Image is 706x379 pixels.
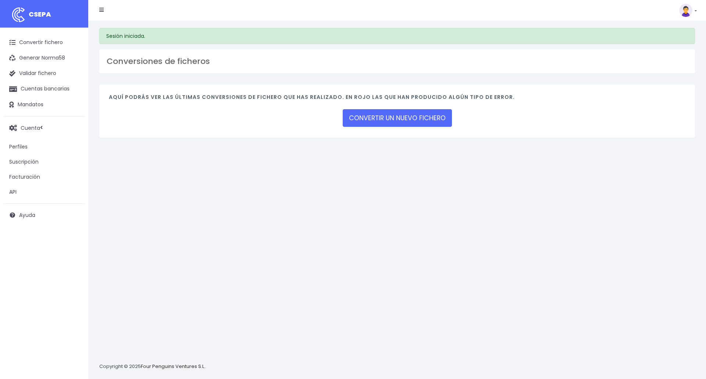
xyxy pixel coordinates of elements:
span: Cuenta [21,124,40,131]
a: Generar Norma58 [4,50,85,66]
img: profile [679,4,692,17]
a: Facturación [4,169,85,185]
img: logo [9,6,28,24]
a: CONVERTIR UN NUEVO FICHERO [343,109,452,127]
a: Suscripción [4,154,85,169]
a: API [4,185,85,200]
a: Cuenta [4,120,85,136]
a: Ayuda [4,207,85,223]
a: Mandatos [4,97,85,112]
a: Four Penguins Ventures S.L. [141,363,205,370]
span: Ayuda [19,211,35,219]
h3: Conversiones de ficheros [107,57,688,66]
div: Sesión iniciada. [99,28,695,44]
a: Validar fichero [4,66,85,81]
a: Cuentas bancarias [4,81,85,97]
a: Perfiles [4,139,85,154]
a: Convertir fichero [4,35,85,50]
span: CSEPA [29,10,51,19]
h4: Aquí podrás ver las últimas conversiones de fichero que has realizado. En rojo las que han produc... [109,94,685,104]
p: Copyright © 2025 . [99,363,206,371]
